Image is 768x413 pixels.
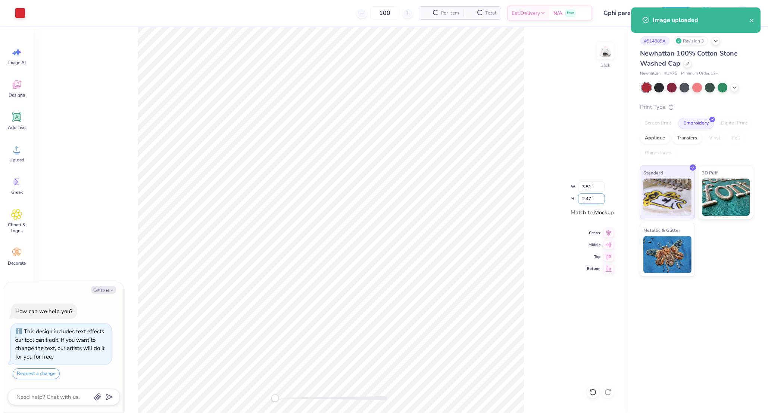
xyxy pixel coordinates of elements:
input: – – [370,6,399,20]
span: Top [587,254,600,260]
span: Clipart & logos [4,222,29,234]
span: Center [587,230,600,236]
span: Decorate [8,260,26,266]
span: Bottom [587,266,600,272]
span: Metallic & Glitter [643,226,680,234]
img: Metallic & Glitter [643,236,691,273]
div: Rhinestones [640,148,676,159]
span: Newhattan [640,70,661,77]
div: How can we help you? [15,308,73,315]
div: Back [600,62,610,69]
span: Designs [9,92,25,98]
span: Image AI [8,60,26,66]
div: Vinyl [704,133,725,144]
span: Greek [11,189,23,195]
span: Middle [587,242,600,248]
div: Transfers [672,133,702,144]
img: Gene Padilla [735,6,750,21]
a: GP [722,6,753,21]
button: close [749,16,755,25]
span: 3D Puff [702,169,718,177]
span: Newhattan 100% Cotton Stone Washed Cap [640,49,738,68]
div: Applique [640,133,670,144]
div: Foil [727,133,745,144]
span: Total [485,9,496,17]
div: # 514889A [640,36,670,45]
img: Back [598,43,613,58]
input: Untitled Design [598,6,653,21]
span: Free [567,10,574,16]
div: Image uploaded [653,16,749,25]
span: Standard [643,169,663,177]
span: Per Item [441,9,459,17]
div: Screen Print [640,118,676,129]
span: Est. Delivery [512,9,540,17]
div: Accessibility label [271,394,279,402]
div: Print Type [640,103,753,111]
button: Request a change [13,368,60,379]
span: Upload [9,157,24,163]
div: Revision 3 [674,36,708,45]
div: Digital Print [716,118,752,129]
span: N/A [553,9,562,17]
img: Standard [643,179,691,216]
button: Collapse [91,286,116,294]
span: Add Text [8,124,26,130]
span: # 1475 [664,70,677,77]
div: Embroidery [678,118,714,129]
span: Minimum Order: 12 + [681,70,718,77]
div: This design includes text effects our tool can't edit. If you want to change the text, our artist... [15,328,104,360]
img: 3D Puff [702,179,750,216]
